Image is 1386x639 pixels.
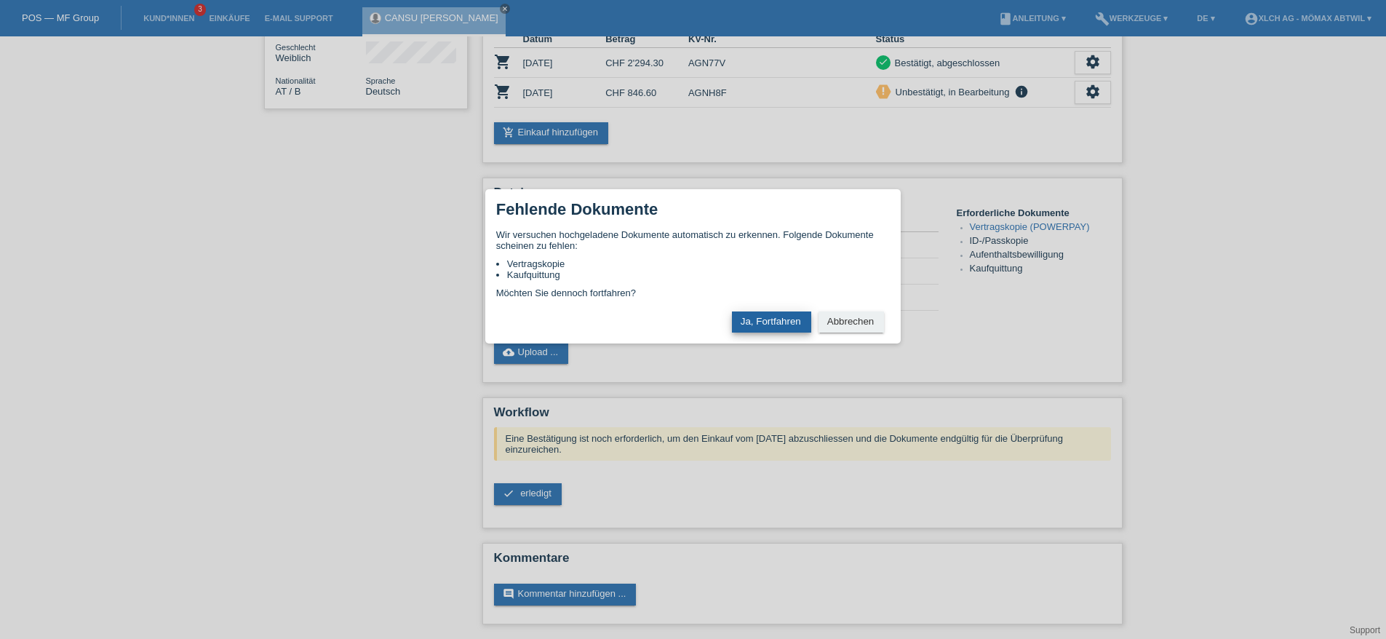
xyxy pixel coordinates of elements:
button: Ja, Fortfahren [732,311,811,333]
li: Kaufquittung [507,269,891,280]
h1: Fehlende Dokumente [496,200,658,218]
li: Vertragskopie [507,258,891,269]
div: Wir versuchen hochgeladene Dokumente automatisch zu erkennen. Folgende Dokumente scheinen zu fehl... [496,229,891,298]
button: Abbrechen [819,311,884,333]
